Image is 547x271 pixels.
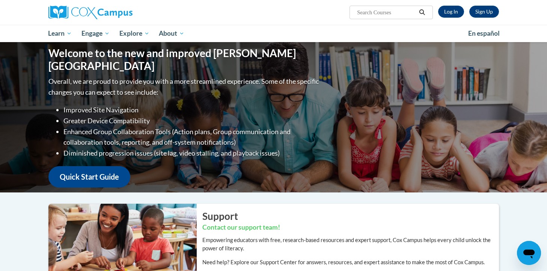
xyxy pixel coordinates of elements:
h3: Contact our support team! [202,223,499,232]
input: Search Courses [356,8,416,17]
iframe: Button to launch messaging window [517,241,541,265]
h1: Welcome to the new and improved [PERSON_NAME][GEOGRAPHIC_DATA] [48,47,321,72]
a: Explore [115,25,154,42]
a: Learn [44,25,77,42]
li: Improved Site Navigation [63,104,321,115]
li: Diminished progression issues (site lag, video stalling, and playback issues) [63,148,321,159]
span: About [159,29,184,38]
li: Greater Device Compatibility [63,115,321,126]
a: Log In [438,6,464,18]
p: Overall, we are proud to provide you with a more streamlined experience. Some of the specific cha... [48,76,321,98]
a: Engage [77,25,115,42]
span: Engage [81,29,110,38]
a: En español [463,26,505,41]
a: Register [469,6,499,18]
a: Quick Start Guide [48,166,130,188]
span: Explore [119,29,149,38]
p: Need help? Explore our Support Center for answers, resources, and expert assistance to make the m... [202,258,499,266]
a: Cox Campus [48,6,191,19]
h2: Support [202,209,499,223]
li: Enhanced Group Collaboration Tools (Action plans, Group communication and collaboration tools, re... [63,126,321,148]
span: Learn [48,29,72,38]
div: Main menu [37,25,510,42]
p: Empowering educators with free, research-based resources and expert support, Cox Campus helps eve... [202,236,499,253]
button: Search [416,8,428,17]
span: En español [468,29,500,37]
img: Cox Campus [48,6,133,19]
a: About [154,25,189,42]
